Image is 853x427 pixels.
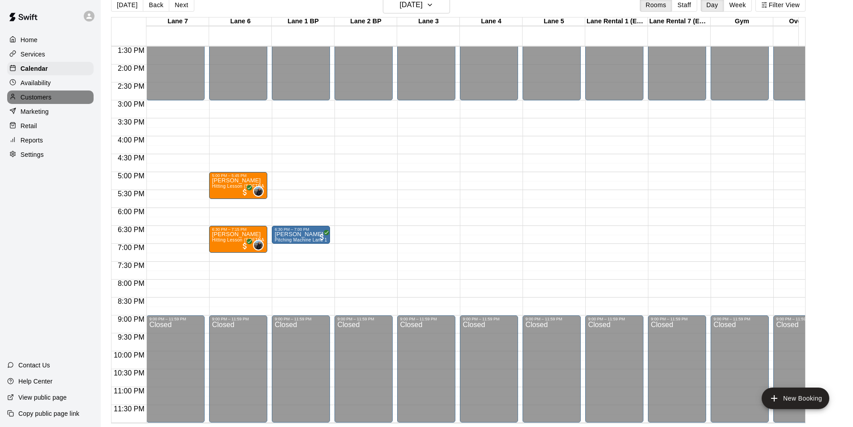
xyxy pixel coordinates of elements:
[7,47,94,61] a: Services
[116,315,147,323] span: 9:00 PM
[397,17,460,26] div: Lane 3
[209,226,267,253] div: 6:30 PM – 7:15 PM: Niani Anitoni
[334,17,397,26] div: Lane 2 BP
[111,351,146,359] span: 10:00 PM
[253,186,264,197] div: Coach Cruz
[7,76,94,90] div: Availability
[460,315,518,423] div: 9:00 PM – 11:59 PM: Closed
[116,118,147,126] span: 3:30 PM
[21,107,49,116] p: Marketing
[116,47,147,54] span: 1:30 PM
[588,321,641,426] div: Closed
[18,377,52,386] p: Help Center
[334,315,393,423] div: 9:00 PM – 11:59 PM: Closed
[209,315,267,423] div: 9:00 PM – 11:59 PM: Closed
[400,317,453,321] div: 9:00 PM – 11:59 PM
[7,91,94,104] a: Customers
[585,315,643,423] div: 9:00 PM – 11:59 PM: Closed
[116,244,147,251] span: 7:00 PM
[212,321,265,426] div: Closed
[21,50,45,59] p: Services
[274,317,327,321] div: 9:00 PM – 11:59 PM
[523,315,581,423] div: 9:00 PM – 11:59 PM: Closed
[713,321,766,426] div: Closed
[116,298,147,305] span: 8:30 PM
[240,188,249,197] span: All customers have paid
[116,333,147,341] span: 9:30 PM
[272,17,334,26] div: Lane 1 BP
[773,315,832,423] div: 9:00 PM – 11:59 PM: Closed
[585,17,648,26] div: Lane Rental 1 (Early Bird)
[272,226,330,244] div: 6:30 PM – 7:00 PM: Niani Anitoni
[116,82,147,90] span: 2:30 PM
[111,387,146,395] span: 11:00 PM
[7,62,94,75] a: Calendar
[7,119,94,133] a: Retail
[209,17,272,26] div: Lane 6
[254,187,263,196] img: Coach Cruz
[317,233,326,242] span: All customers have paid
[762,388,829,409] button: add
[274,227,327,232] div: 6:30 PM – 7:00 PM
[116,136,147,144] span: 4:00 PM
[648,315,706,423] div: 9:00 PM – 11:59 PM: Closed
[254,241,263,250] img: Coach Cruz
[648,17,711,26] div: Lane Rental 7 (Early Bird)
[149,321,202,426] div: Closed
[21,121,37,130] p: Retail
[21,35,38,44] p: Home
[274,321,327,426] div: Closed
[463,321,515,426] div: Closed
[525,317,578,321] div: 9:00 PM – 11:59 PM
[146,315,205,423] div: 9:00 PM – 11:59 PM: Closed
[116,172,147,180] span: 5:00 PM
[253,240,264,250] div: Coach Cruz
[711,315,769,423] div: 9:00 PM – 11:59 PM: Closed
[116,100,147,108] span: 3:00 PM
[212,237,271,242] span: Hitting Lesson (SOFTBALL)
[116,154,147,162] span: 4:30 PM
[21,136,43,145] p: Reports
[272,315,330,423] div: 9:00 PM – 11:59 PM: Closed
[776,321,829,426] div: Closed
[463,317,515,321] div: 9:00 PM – 11:59 PM
[18,393,67,402] p: View public page
[460,17,523,26] div: Lane 4
[651,317,703,321] div: 9:00 PM – 11:59 PM
[711,17,773,26] div: Gym
[116,208,147,216] span: 6:00 PM
[7,134,94,147] a: Reports
[523,17,585,26] div: Lane 5
[7,33,94,47] a: Home
[212,317,265,321] div: 9:00 PM – 11:59 PM
[400,321,453,426] div: Closed
[116,65,147,72] span: 2:00 PM
[337,321,390,426] div: Closed
[116,262,147,269] span: 7:30 PM
[525,321,578,426] div: Closed
[21,150,44,159] p: Settings
[257,186,264,197] span: Coach Cruz
[7,105,94,118] a: Marketing
[116,280,147,287] span: 8:00 PM
[337,317,390,321] div: 9:00 PM – 11:59 PM
[149,317,202,321] div: 9:00 PM – 11:59 PM
[209,172,267,199] div: 5:00 PM – 5:45 PM: Alexandria Keane
[257,240,264,250] span: Coach Cruz
[18,409,79,418] p: Copy public page link
[274,237,327,242] span: Pitching Machine Lane 1
[713,317,766,321] div: 9:00 PM – 11:59 PM
[212,184,271,189] span: Hitting Lesson (SOFTBALL)
[776,317,829,321] div: 9:00 PM – 11:59 PM
[21,93,51,102] p: Customers
[7,148,94,161] a: Settings
[18,361,50,370] p: Contact Us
